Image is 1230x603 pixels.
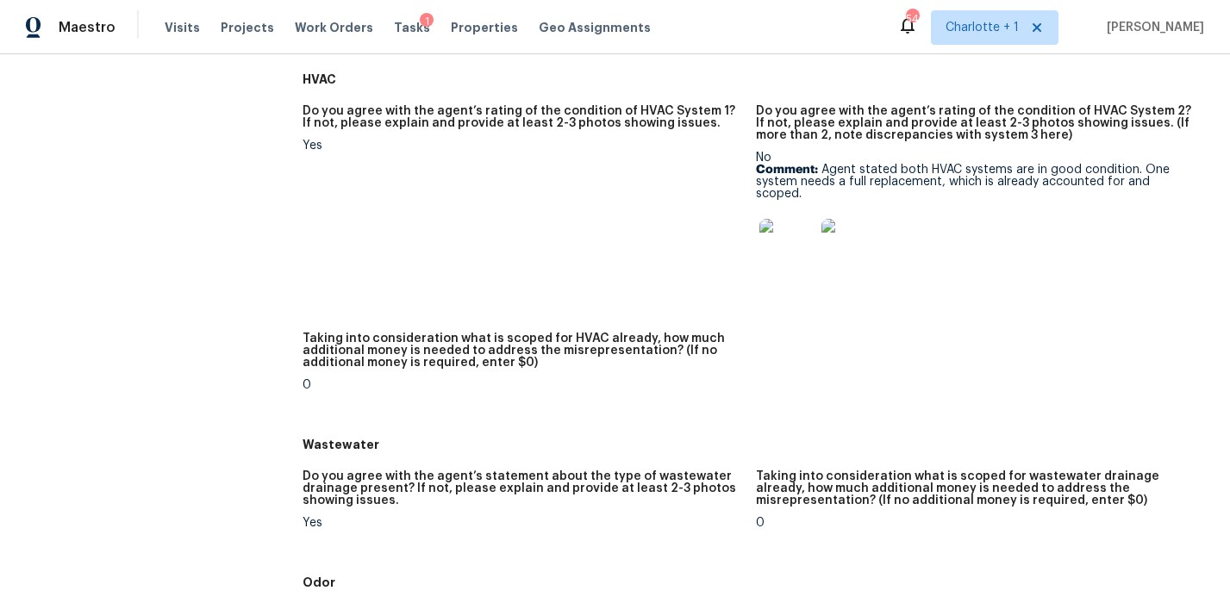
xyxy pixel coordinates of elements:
[165,19,200,36] span: Visits
[756,164,818,176] b: Comment:
[756,470,1196,507] h5: Taking into consideration what is scoped for wastewater drainage already, how much additional mon...
[303,333,742,369] h5: Taking into consideration what is scoped for HVAC already, how much additional money is needed to...
[303,574,1209,591] h5: Odor
[59,19,116,36] span: Maestro
[756,164,1196,200] p: Agent stated both HVAC systems are in good condition. One system needs a full replacement, which ...
[303,105,742,129] h5: Do you agree with the agent’s rating of the condition of HVAC System 1? If not, please explain an...
[303,470,742,507] h5: Do you agree with the agent’s statement about the type of wastewater drainage present? If not, pl...
[303,71,1209,88] h5: HVAC
[303,379,742,391] div: 0
[906,10,918,28] div: 54
[394,22,430,34] span: Tasks
[539,19,651,36] span: Geo Assignments
[303,140,742,152] div: Yes
[221,19,274,36] span: Projects
[303,517,742,529] div: Yes
[420,13,434,30] div: 1
[295,19,373,36] span: Work Orders
[946,19,1019,36] span: Charlotte + 1
[756,152,1196,284] div: No
[756,105,1196,141] h5: Do you agree with the agent’s rating of the condition of HVAC System 2? If not, please explain an...
[756,517,1196,529] div: 0
[303,436,1209,453] h5: Wastewater
[451,19,518,36] span: Properties
[1100,19,1204,36] span: [PERSON_NAME]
